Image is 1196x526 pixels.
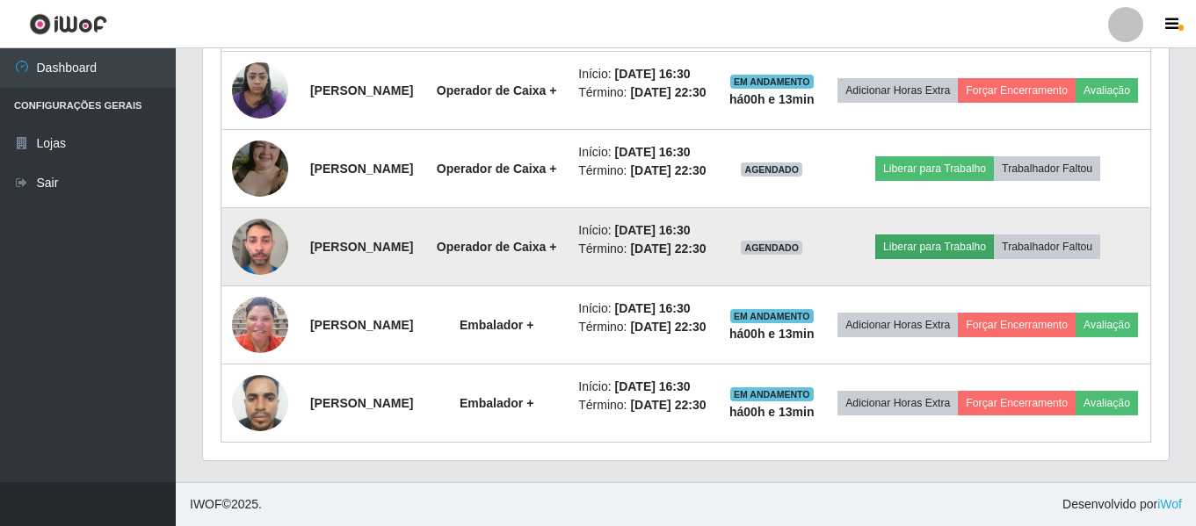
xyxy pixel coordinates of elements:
[630,320,706,334] time: [DATE] 22:30
[958,78,1076,103] button: Forçar Encerramento
[741,162,802,177] span: AGENDADO
[994,234,1100,259] button: Trabalhador Faltou
[310,318,413,332] strong: [PERSON_NAME]
[729,405,815,419] strong: há 00 h e 13 min
[232,209,288,284] img: 1740401237970.jpeg
[1076,391,1138,415] button: Avaliação
[437,162,557,176] strong: Operador de Caixa +
[460,396,533,410] strong: Embalador +
[437,83,557,97] strong: Operador de Caixa +
[232,119,288,219] img: 1737811794614.jpeg
[578,396,707,414] li: Término:
[578,378,707,396] li: Início:
[615,145,691,159] time: [DATE] 16:30
[437,240,557,254] strong: Operador de Caixa +
[630,85,706,99] time: [DATE] 22:30
[630,163,706,177] time: [DATE] 22:30
[741,241,802,255] span: AGENDADO
[232,53,288,127] img: 1735958681545.jpeg
[958,391,1076,415] button: Forçar Encerramento
[578,240,707,258] li: Término:
[837,78,958,103] button: Adicionar Horas Extra
[730,309,814,323] span: EM ANDAMENTO
[615,301,691,315] time: [DATE] 16:30
[578,221,707,240] li: Início:
[994,156,1100,181] button: Trabalhador Faltou
[630,241,706,256] time: [DATE] 22:30
[875,234,994,259] button: Liberar para Trabalho
[578,299,707,318] li: Início:
[29,13,107,35] img: CoreUI Logo
[837,391,958,415] button: Adicionar Horas Extra
[232,297,288,353] img: 1732392011322.jpeg
[837,313,958,337] button: Adicionar Horas Extra
[730,75,814,89] span: EM ANDAMENTO
[578,83,707,102] li: Término:
[1062,495,1182,514] span: Desenvolvido por
[1076,313,1138,337] button: Avaliação
[310,83,413,97] strong: [PERSON_NAME]
[958,313,1076,337] button: Forçar Encerramento
[310,162,413,176] strong: [PERSON_NAME]
[190,497,222,511] span: IWOF
[615,67,691,81] time: [DATE] 16:30
[310,240,413,254] strong: [PERSON_NAME]
[578,65,707,83] li: Início:
[310,396,413,410] strong: [PERSON_NAME]
[875,156,994,181] button: Liberar para Trabalho
[730,387,814,401] span: EM ANDAMENTO
[729,327,815,341] strong: há 00 h e 13 min
[578,162,707,180] li: Término:
[615,223,691,237] time: [DATE] 16:30
[1157,497,1182,511] a: iWof
[460,318,533,332] strong: Embalador +
[232,365,288,440] img: 1735509810384.jpeg
[729,92,815,106] strong: há 00 h e 13 min
[190,495,262,514] span: © 2025 .
[630,398,706,412] time: [DATE] 22:30
[1076,78,1138,103] button: Avaliação
[615,379,691,393] time: [DATE] 16:30
[578,143,707,162] li: Início:
[578,318,707,336] li: Término:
